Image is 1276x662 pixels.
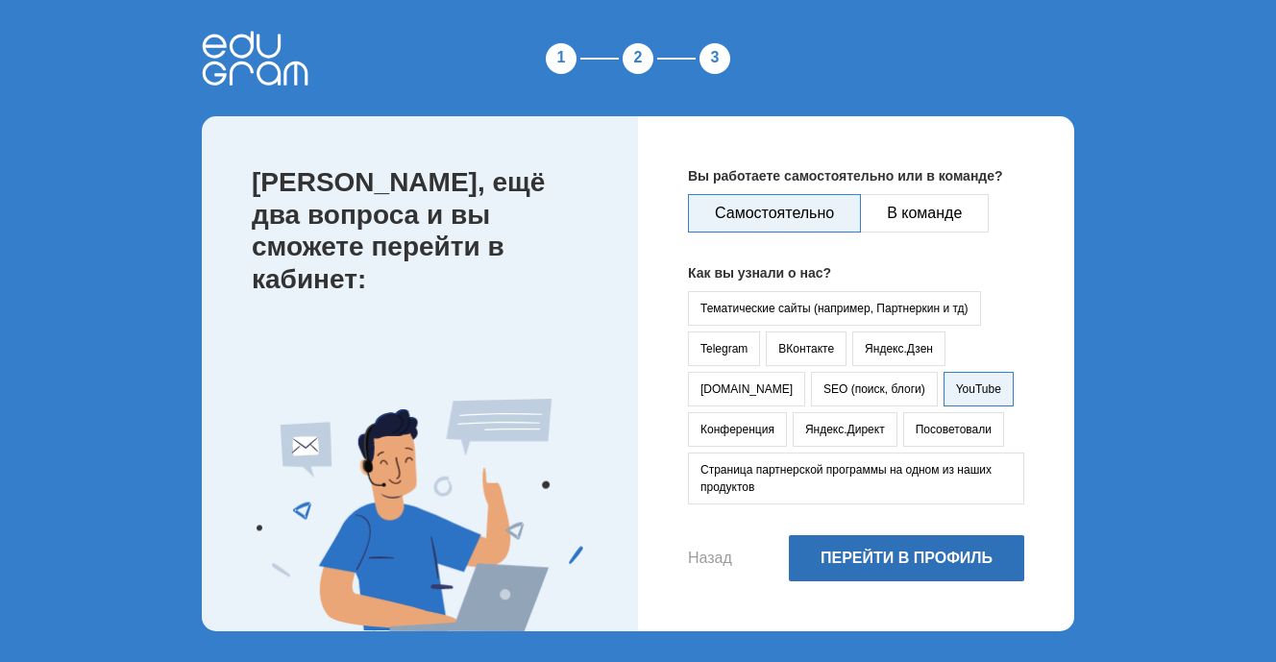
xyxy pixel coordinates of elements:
button: [DOMAIN_NAME] [688,372,805,406]
button: Самостоятельно [688,194,861,233]
button: Назад [688,550,732,567]
div: 2 [619,39,657,78]
button: Посоветовали [903,412,1004,447]
button: В команде [860,194,989,233]
button: SEO (поиск, блоги) [811,372,938,406]
button: Перейти в профиль [789,535,1024,581]
p: Как вы узнали о нас? [688,263,1024,283]
button: Конференция [688,412,787,447]
button: Яндекс.Директ [793,412,897,447]
p: Вы работаете самостоятельно или в команде? [688,166,1024,186]
button: Страница партнерской программы на одном из наших продуктов [688,453,1024,504]
div: 3 [696,39,734,78]
button: YouTube [944,372,1014,406]
button: ВКонтакте [766,331,847,366]
p: [PERSON_NAME], ещё два вопроса и вы сможете перейти в кабинет: [252,166,600,295]
button: Яндекс.Дзен [852,331,945,366]
div: 1 [542,39,580,78]
button: Telegram [688,331,760,366]
button: Тематические сайты (например, Партнеркин и тд) [688,291,981,326]
img: Expert Image [257,399,583,631]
